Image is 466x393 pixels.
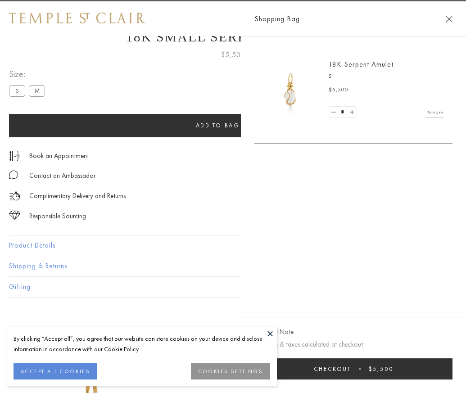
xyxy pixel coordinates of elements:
[196,122,240,129] span: Add to bag
[254,13,300,25] span: Shopping Bag
[347,107,356,118] a: Set quantity to 2
[329,72,443,81] p: S
[29,151,89,161] a: Book an Appointment
[9,67,49,81] span: Size:
[9,211,20,220] img: icon_sourcing.svg
[263,63,317,117] img: P51836-E11SERPPV
[29,85,45,96] label: M
[426,107,443,117] a: Remove
[29,211,86,222] div: Responsible Sourcing
[14,334,270,354] div: By clicking “Accept all”, you agree that our website can store cookies on your device and disclos...
[254,358,452,379] button: Checkout $5,500
[29,190,126,202] p: Complimentary Delivery and Returns
[329,59,394,69] a: 18K Serpent Amulet
[9,235,457,256] button: Product Details
[9,13,145,23] img: Temple St. Clair
[221,49,245,61] span: $5,500
[446,16,452,23] button: Close Shopping Bag
[14,363,97,379] button: ACCEPT ALL COOKIES
[9,190,20,202] img: icon_delivery.svg
[9,256,457,276] button: Shipping & Returns
[191,363,270,379] button: COOKIES SETTINGS
[254,339,452,350] p: Shipping & taxes calculated at checkout
[29,170,95,181] div: Contact an Ambassador
[9,29,457,45] h1: 18K Small Serpent Amulet
[254,326,294,338] button: Add Gift Note
[9,85,25,96] label: S
[9,151,20,161] img: icon_appointment.svg
[329,107,338,118] a: Set quantity to 0
[314,365,351,373] span: Checkout
[369,365,394,373] span: $5,500
[9,170,18,179] img: MessageIcon-01_2.svg
[9,277,457,297] button: Gifting
[329,86,348,95] span: $5,500
[9,114,426,137] button: Add to bag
